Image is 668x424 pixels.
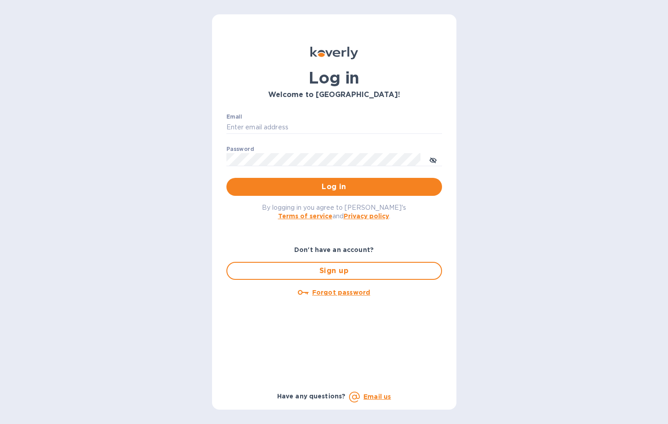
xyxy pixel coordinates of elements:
[226,91,442,99] h3: Welcome to [GEOGRAPHIC_DATA]!
[226,68,442,87] h1: Log in
[226,178,442,196] button: Log in
[226,114,242,119] label: Email
[226,262,442,280] button: Sign up
[424,150,442,168] button: toggle password visibility
[363,393,391,400] a: Email us
[262,204,406,220] span: By logging in you agree to [PERSON_NAME]'s and .
[278,212,332,220] a: Terms of service
[344,212,389,220] a: Privacy policy
[234,265,434,276] span: Sign up
[312,289,370,296] u: Forgot password
[234,181,435,192] span: Log in
[294,246,374,253] b: Don't have an account?
[310,47,358,59] img: Koverly
[226,121,442,134] input: Enter email address
[277,393,346,400] b: Have any questions?
[226,146,254,152] label: Password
